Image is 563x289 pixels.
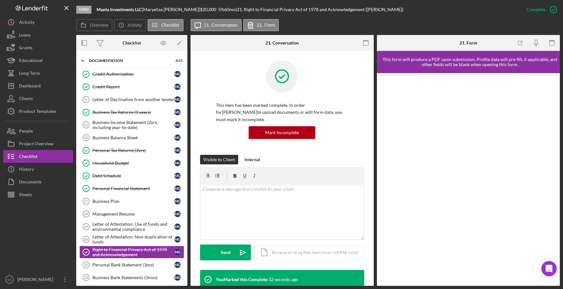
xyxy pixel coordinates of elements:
[161,23,179,28] label: Checklist
[92,97,174,102] div: Letter of Declination from another lender
[383,79,554,279] iframe: Lenderfit form
[84,123,88,127] tspan: 11
[92,148,174,153] div: Personal Tax Returns (3yrs)
[520,3,560,16] button: Complete
[174,96,181,103] div: M G
[249,126,315,139] button: Mark Incomplete
[79,271,184,284] a: 23Business Bank Statements (3mos)MG
[16,273,57,287] div: [PERSON_NAME]
[174,274,181,281] div: M G
[79,220,184,233] a: 19Letter of Attestation: Use of funds and environmental complianceMG
[174,71,181,77] div: M G
[148,19,184,31] button: Checklist
[84,212,88,216] tspan: 18
[114,19,146,31] button: Activity
[92,234,174,244] div: Letter of Attestation: Non-duplication of funds
[218,7,224,12] div: 5 %
[92,222,174,232] div: Letter of Attestation: Use of funds and environmental compliance
[97,7,143,12] div: |
[79,195,184,208] a: 17Business PlanMG
[174,185,181,192] div: M G
[92,247,174,257] div: Right to Financial Privacy Act of 1978 and Acknowledgement
[174,109,181,115] div: M G
[174,84,181,90] div: M G
[541,261,557,276] div: Open Intercom Messenger
[84,225,88,229] tspan: 19
[79,106,184,119] a: Business Tax Returns (3 years)MG
[526,3,546,16] div: Complete
[174,147,181,154] div: M G
[79,93,184,106] a: 9Letter of Declination from another lenderMG
[203,155,235,164] div: Visible to Client
[265,40,299,45] div: 21. Conversation
[191,19,242,31] button: 21. Conversation
[92,262,174,267] div: Personal Bank Statement (3mo)
[92,120,174,130] div: Business Income Statement (2yrs, including year-to-date)
[174,262,181,268] div: M G
[200,155,238,164] button: Visible to Client
[128,23,142,28] label: Activity
[174,160,181,166] div: M G
[85,98,87,101] tspan: 9
[79,246,184,258] a: Right to Financial Privacy Act of 1978 and AcknowledgementMG
[79,80,184,93] a: Credit ReportMG
[92,173,174,178] div: Debt Schedule
[79,131,184,144] a: 12Business Balance SheetMG
[243,19,279,31] button: 21. Form
[90,23,108,28] label: Overview
[79,182,184,195] a: Personal Financial StatementMG
[79,157,184,169] a: Household BudgetMG
[79,169,184,182] a: Debt ScheduleMG
[174,173,181,179] div: M G
[380,57,560,67] div: This form will produce a PDF upon submission. Profile data will pre-fill, if applicable, and othe...
[216,277,267,282] div: You Marked this Complete
[236,7,403,12] div: | 21. Right to Financial Privacy Act of 1978 and Acknowledgement ([PERSON_NAME])
[245,155,260,164] div: Internal
[3,273,73,286] button: NA[PERSON_NAME]
[79,144,184,157] a: Personal Tax Returns (3yrs)MG
[216,102,348,123] p: This item has been marked complete. In order for [PERSON_NAME] to upload documents or edit form d...
[459,40,477,45] div: 21. Form
[79,208,184,220] a: 18Management ResumeMG
[92,135,174,140] div: Business Balance Sheet
[174,236,181,243] div: M G
[268,277,298,282] time: 2025-09-11 03:42
[92,72,174,77] div: Credit Authorization
[79,233,184,246] a: 20Letter of Attestation: Non-duplication of fundsMG
[7,278,12,281] text: NA
[89,59,167,63] div: Documentation
[204,23,238,28] label: 21. Conversation
[171,59,183,63] div: 8 / 21
[174,211,181,217] div: M G
[174,249,181,255] div: M G
[92,84,174,89] div: Credit Report
[3,188,73,201] button: Sheets
[123,40,141,45] div: Checklist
